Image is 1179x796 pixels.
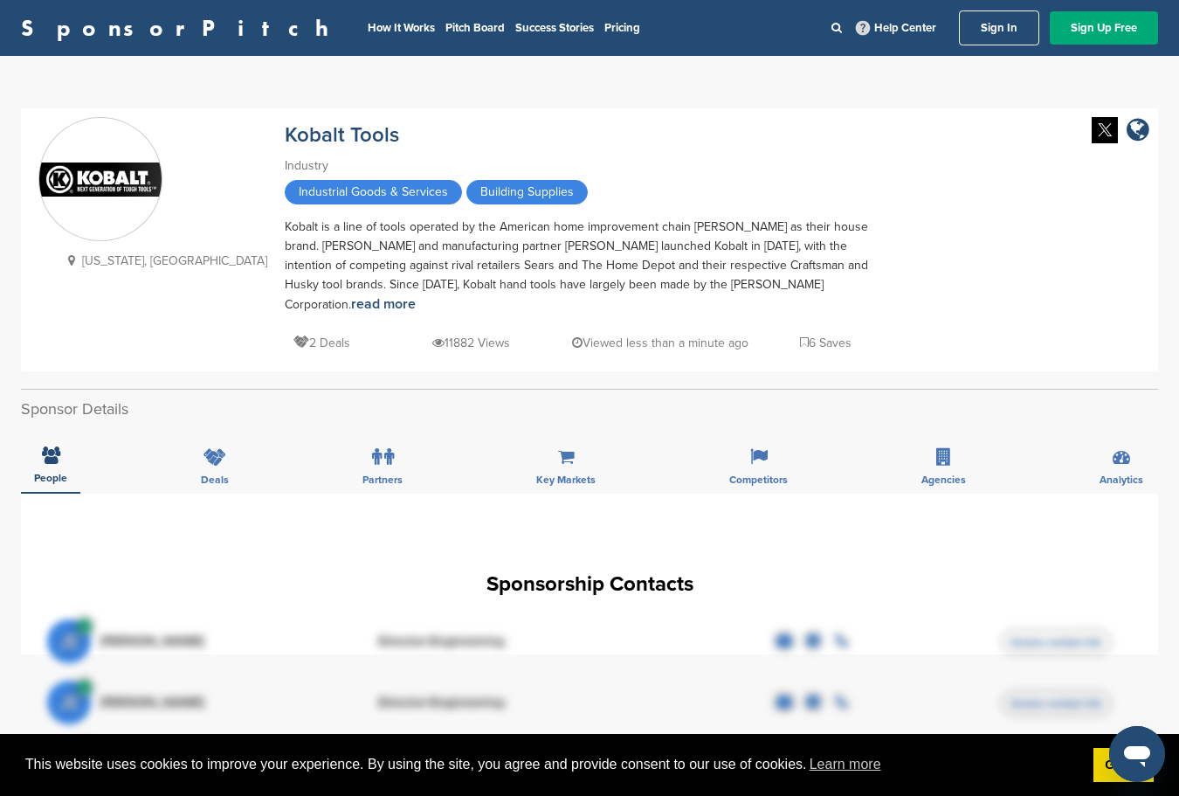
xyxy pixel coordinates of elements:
span: Access contact info [1001,629,1112,655]
span: Building Supplies [466,180,588,204]
a: Pricing [604,21,640,35]
div: Director Engineering [377,634,639,648]
span: [PERSON_NAME] [100,696,205,709]
a: Success Stories [515,21,594,35]
div: Director Engineering [377,696,639,709]
span: JE [47,681,91,724]
span: This website uses cookies to improve your experience. By using the site, you agree and provide co... [25,751,1079,778]
span: Deals [201,474,229,485]
p: Viewed less than a minute ago [572,332,748,354]
img: Sponsorpitch & Kobalt Tools [39,163,162,197]
a: read more [351,295,416,313]
a: SponsorPitch [21,17,340,39]
span: [PERSON_NAME] [100,634,205,648]
span: Agencies [921,474,966,485]
span: Access contact info [1001,690,1112,716]
iframe: Button to launch messaging window [1109,726,1165,782]
p: 11882 Views [432,332,510,354]
a: JE [PERSON_NAME] Director Engineering Access contact info [47,611,1132,672]
a: How It Works [368,21,435,35]
h1: Sponsorship Contacts [47,569,1132,600]
a: JE [PERSON_NAME] Director Engineering Access contact info [47,672,1132,733]
p: [US_STATE], [GEOGRAPHIC_DATA] [60,250,267,272]
div: Kobalt is a line of tools operated by the American home improvement chain [PERSON_NAME] as their ... [285,218,896,315]
span: People [34,473,67,483]
a: Sign Up Free [1050,11,1158,45]
span: Key Markets [536,474,596,485]
a: learn more about cookies [807,751,884,778]
p: 6 Saves [800,332,851,354]
a: company link [1127,117,1149,146]
a: Pitch Board [445,21,505,35]
span: Industrial Goods & Services [285,180,462,204]
span: JE [47,619,91,663]
div: Industry [285,156,896,176]
p: 2 Deals [293,332,350,354]
a: Sign In [959,10,1039,45]
span: Competitors [729,474,788,485]
a: dismiss cookie message [1093,748,1154,783]
a: Help Center [852,17,940,38]
span: Analytics [1100,474,1143,485]
img: Twitter white [1092,117,1118,143]
a: Kobalt Tools [285,122,399,148]
span: Partners [362,474,403,485]
h2: Sponsor Details [21,398,1158,421]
